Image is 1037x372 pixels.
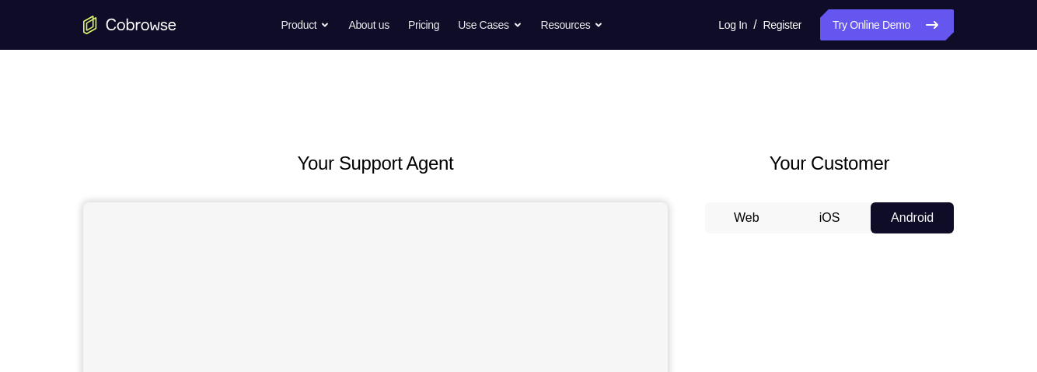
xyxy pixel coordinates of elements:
[871,202,954,233] button: Android
[83,149,668,177] h2: Your Support Agent
[705,149,954,177] h2: Your Customer
[83,16,176,34] a: Go to the home page
[753,16,756,34] span: /
[458,9,522,40] button: Use Cases
[718,9,747,40] a: Log In
[408,9,439,40] a: Pricing
[820,9,954,40] a: Try Online Demo
[281,9,330,40] button: Product
[348,9,389,40] a: About us
[705,202,788,233] button: Web
[763,9,801,40] a: Register
[541,9,604,40] button: Resources
[788,202,871,233] button: iOS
